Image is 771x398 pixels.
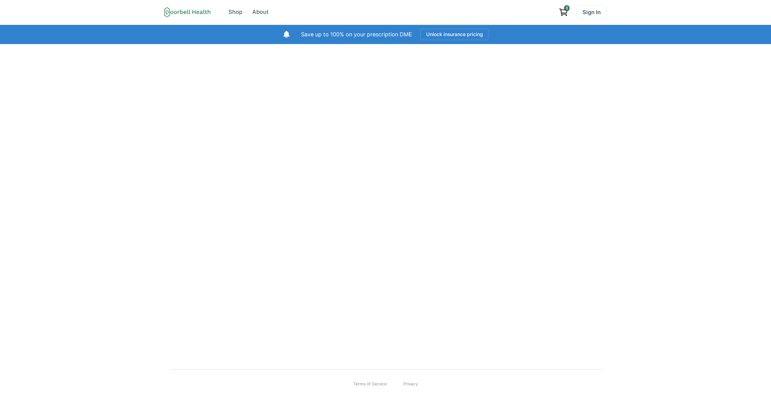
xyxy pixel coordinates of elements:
[403,381,418,387] a: Privacy
[252,8,269,16] div: About
[229,8,242,16] div: Shop
[577,5,607,19] a: Sign In
[248,5,273,19] a: About
[420,29,489,40] button: Unlock insurance pricing
[564,5,570,11] span: 0
[353,381,387,387] a: Terms of Service
[225,5,247,19] a: Shop
[556,5,571,19] a: View cart
[301,30,412,39] p: Save up to 100% on your prescription DME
